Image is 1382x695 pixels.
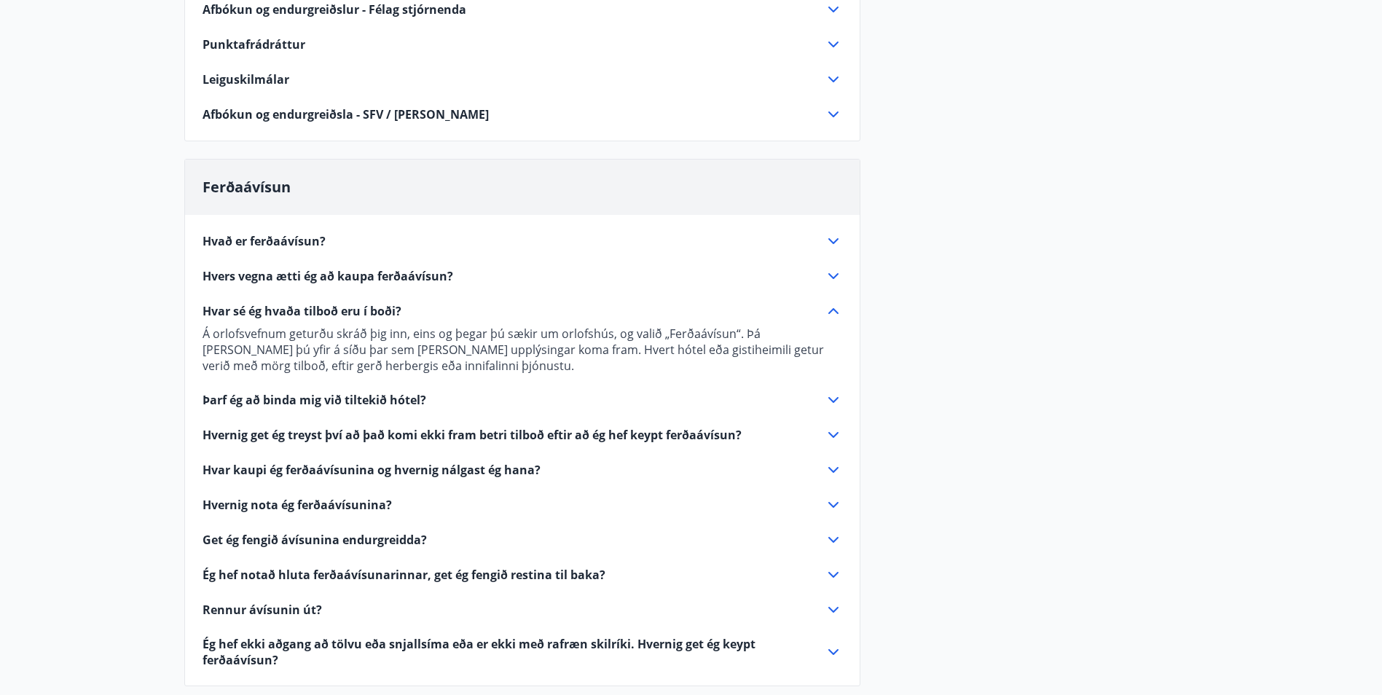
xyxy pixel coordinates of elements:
[203,392,426,408] span: Þarf ég að binda mig við tiltekið hótel?
[203,1,842,18] div: Afbókun og endurgreiðslur - Félag stjórnenda
[203,36,842,53] div: Punktafrádráttur
[203,106,489,122] span: Afbókun og endurgreiðsla - SFV / [PERSON_NAME]
[203,566,842,584] div: Ég hef notað hluta ferðaávísunarinnar, get ég fengið restina til baka?
[203,462,541,478] span: Hvar kaupi ég ferðaávísunina og hvernig nálgast ég hana?
[203,320,842,374] div: Hvar sé ég hvaða tilboð eru í boði?
[203,567,605,583] span: Ég hef notað hluta ferðaávísunarinnar, get ég fengið restina til baka?
[203,427,742,443] span: Hvernig get ég treyst því að það komi ekki fram betri tilboð eftir að ég hef keypt ferðaávísun?
[203,496,842,514] div: Hvernig nota ég ferðaávísunina?
[203,426,842,444] div: Hvernig get ég treyst því að það komi ekki fram betri tilboð eftir að ég hef keypt ferðaávísun?
[203,303,401,319] span: Hvar sé ég hvaða tilboð eru í boði?
[203,71,289,87] span: Leiguskilmálar
[203,232,842,250] div: Hvað er ferðaávísun?
[203,36,305,52] span: Punktafrádráttur
[203,461,842,479] div: Hvar kaupi ég ferðaávísunina og hvernig nálgast ég hana?
[203,302,842,320] div: Hvar sé ég hvaða tilboð eru í boði?
[203,531,842,549] div: Get ég fengið ávísunina endurgreidda?
[203,268,453,284] span: Hvers vegna ætti ég að kaupa ferðaávísun?
[203,602,322,618] span: Rennur ávísunin út?
[203,497,392,513] span: Hvernig nota ég ferðaávísunina?
[203,177,291,197] span: Ferðaávísun
[203,391,842,409] div: Þarf ég að binda mig við tiltekið hótel?
[203,71,842,88] div: Leiguskilmálar
[203,532,427,548] span: Get ég fengið ávísunina endurgreidda?
[203,601,842,619] div: Rennur ávísunin út?
[203,636,842,668] div: Ég hef ekki aðgang að tölvu eða snjallsíma eða er ekki með rafræn skilríki. Hvernig get ég keypt ...
[203,1,466,17] span: Afbókun og endurgreiðslur - Félag stjórnenda
[203,636,807,668] span: Ég hef ekki aðgang að tölvu eða snjallsíma eða er ekki með rafræn skilríki. Hvernig get ég keypt ...
[203,233,326,249] span: Hvað er ferðaávísun?
[203,326,842,374] p: Á orlofsvefnum geturðu skráð þig inn, eins og þegar þú sækir um orlofshús, og valið „Ferðaávísun“...
[203,267,842,285] div: Hvers vegna ætti ég að kaupa ferðaávísun?
[203,106,842,123] div: Afbókun og endurgreiðsla - SFV / [PERSON_NAME]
